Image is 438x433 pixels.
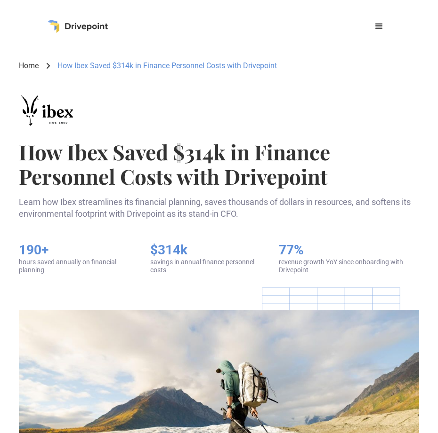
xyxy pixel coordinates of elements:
p: Learn how Ibex streamlines its financial planning, saves thousands of dollars in resources, and s... [19,196,419,220]
div: hours saved annually on financial planning [19,258,131,274]
div: savings in annual finance personnel costs [150,258,260,274]
h5: $314k [150,242,260,258]
h5: 190+ [19,242,131,258]
div: How Ibex Saved $314k in Finance Personnel Costs with Drivepoint [57,61,277,71]
div: menu [368,15,390,38]
h1: How Ibex Saved $314k in Finance Personnel Costs with Drivepoint [19,140,419,189]
h5: 77% [279,242,419,258]
a: home [48,20,108,33]
a: Home [19,61,39,71]
div: revenue growth YoY since onboarding with Drivepoint [279,258,419,274]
